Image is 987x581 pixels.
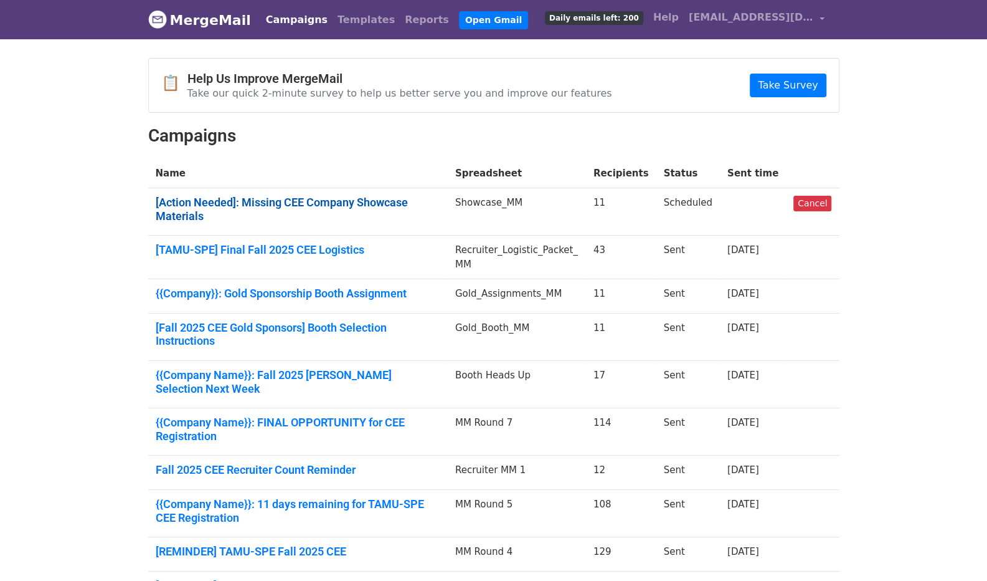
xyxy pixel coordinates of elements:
a: {{Company Name}}: Fall 2025 [PERSON_NAME] Selection Next Week [156,368,440,395]
a: Templates [333,7,400,32]
span: 📋 [161,74,187,92]
span: [EMAIL_ADDRESS][DOMAIN_NAME] [689,10,813,25]
td: 11 [586,188,656,236]
a: [TAMU-SPE] Final Fall 2025 CEE Logistics [156,243,440,257]
h4: Help Us Improve MergeMail [187,71,612,86]
a: Reports [400,7,454,32]
a: [DATE] [727,464,759,476]
td: Sent [656,408,719,456]
td: Sent [656,490,719,537]
a: Take Survey [750,74,826,97]
td: MM Round 5 [448,490,586,537]
a: Campaigns [261,7,333,32]
td: Sent [656,456,719,490]
a: [DATE] [727,417,759,428]
td: 108 [586,490,656,537]
td: Recruiter_Logistic_Packet_MM [448,236,586,279]
td: Scheduled [656,188,719,236]
td: Sent [656,313,719,360]
p: Take our quick 2-minute survey to help us better serve you and improve our features [187,87,612,100]
td: 12 [586,456,656,490]
a: [DATE] [727,322,759,334]
a: {{Company Name}}: FINAL OPPORTUNITY for CEE Registration [156,416,440,443]
th: Spreadsheet [448,159,586,188]
span: Daily emails left: 200 [545,11,643,25]
a: [DATE] [727,288,759,299]
th: Recipients [586,159,656,188]
a: [DATE] [727,370,759,381]
a: [REMINDER] TAMU-SPE Fall 2025 CEE [156,545,440,559]
td: MM Round 7 [448,408,586,456]
td: Booth Heads Up [448,361,586,408]
th: Name [148,159,448,188]
td: Sent [656,279,719,314]
td: 11 [586,313,656,360]
a: {{Company Name}}: 11 days remaining for TAMU-SPE CEE Registration [156,497,440,524]
a: {{Company}}: Gold Sponsorship Booth Assignment [156,287,440,300]
td: Gold_Assignments_MM [448,279,586,314]
h2: Campaigns [148,125,839,146]
td: Gold_Booth_MM [448,313,586,360]
a: [Fall 2025 CEE Gold Sponsors] Booth Selection Instructions [156,321,440,348]
a: Daily emails left: 200 [540,5,648,30]
a: Help [648,5,684,30]
img: MergeMail logo [148,10,167,29]
a: Fall 2025 CEE Recruiter Count Reminder [156,463,440,477]
td: MM Round 4 [448,537,586,572]
td: 129 [586,537,656,572]
iframe: Chat Widget [925,521,987,581]
td: 17 [586,361,656,408]
a: [DATE] [727,546,759,557]
td: Recruiter MM 1 [448,456,586,490]
td: 114 [586,408,656,456]
th: Status [656,159,719,188]
td: Showcase_MM [448,188,586,236]
td: Sent [656,361,719,408]
td: Sent [656,236,719,279]
a: Cancel [793,196,831,211]
th: Sent time [720,159,786,188]
a: [DATE] [727,499,759,510]
a: MergeMail [148,7,251,33]
a: [DATE] [727,244,759,256]
td: 11 [586,279,656,314]
a: [EMAIL_ADDRESS][DOMAIN_NAME] [684,5,829,34]
td: 43 [586,236,656,279]
td: Sent [656,537,719,572]
a: Open Gmail [459,11,528,29]
a: [Action Needed]: Missing CEE Company Showcase Materials [156,196,440,223]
